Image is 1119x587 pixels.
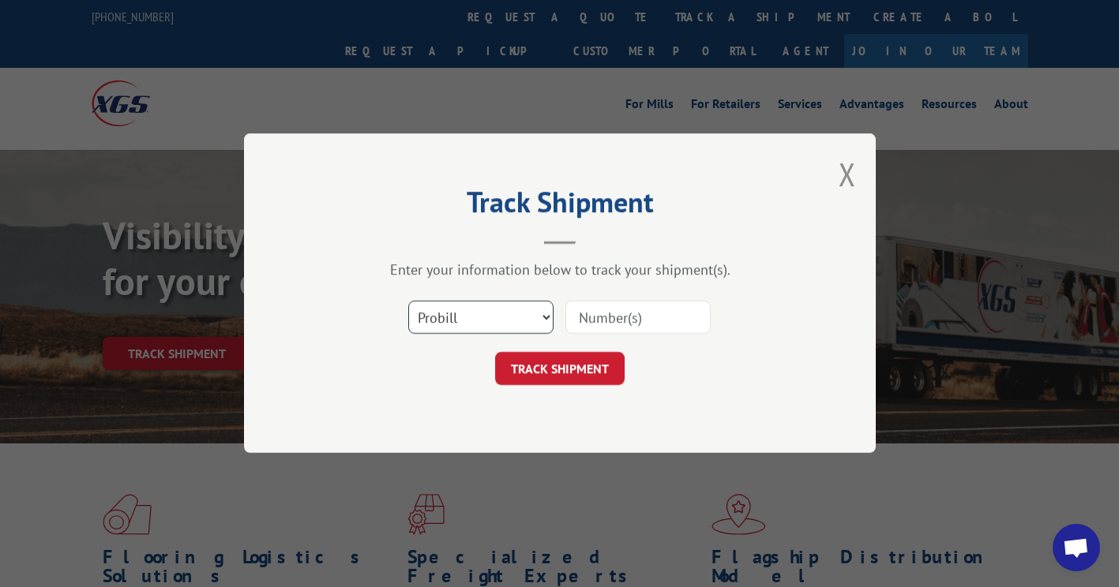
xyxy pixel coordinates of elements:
[565,301,711,335] input: Number(s)
[495,353,625,386] button: TRACK SHIPMENT
[1053,524,1100,571] div: Open chat
[323,261,797,279] div: Enter your information below to track your shipment(s).
[839,153,856,195] button: Close modal
[323,191,797,221] h2: Track Shipment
